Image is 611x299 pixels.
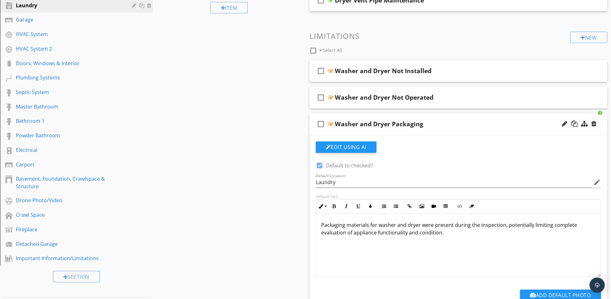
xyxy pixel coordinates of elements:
div: Washer and Dryer Packaging [335,120,423,128]
button: Code View [453,200,465,212]
button: Unordered List [390,200,402,212]
div: Powder Bathroom [16,132,123,139]
div: Electrical [16,146,123,154]
button: Insert Image (Ctrl+P) [416,200,428,212]
div: Drone Photo/Video [16,196,123,204]
h3: Limitations [309,32,608,40]
div: Laundry [16,2,123,9]
div: Section [53,271,100,282]
div: Washer and Dryer Not Installed [335,67,432,75]
div: New [570,32,607,43]
div: Bathroom 1 [16,117,123,125]
button: Clear Formatting [465,200,478,212]
input: Default Location [316,177,592,188]
button: Underline (Ctrl+U) [352,200,364,212]
label: Default to checked? [326,162,373,169]
div: Detached Garage [16,240,123,248]
div: Septic System [16,88,123,96]
button: Insert Video [428,200,440,212]
button: Italic (Ctrl+I) [340,200,352,212]
div: Carport [16,161,123,168]
i: check_box_outline_blank [316,63,326,78]
div: Doors, Windows & Interior [16,59,123,67]
button: Ordered List [378,200,390,212]
div: Important Information/Limitations [16,254,123,262]
button: Colors [364,200,376,212]
button: Insert Table [440,200,452,212]
div: Open Intercom Messenger [589,277,605,293]
i: check_box_outline_blank [316,90,326,105]
div: Default Text [316,194,601,199]
div: Master Bathroom [16,103,123,110]
button: Inline Style [316,200,328,212]
span: Select All [323,47,342,53]
p: Packaging materials for washer and dryer were present during the inspection, potentially limiting... [321,221,596,236]
div: HVAC System [16,30,123,38]
div: HVAC System 2 [16,45,123,53]
div: Basement, Foundation, Crawlspace & Structure [16,175,123,190]
button: Insert Link (Ctrl+K) [404,200,416,212]
div: Fireplace [16,226,123,233]
button: Edit Using AI [316,141,376,153]
div: Washer and Dryer Not Operated [335,94,433,101]
i: edit [593,178,601,186]
div: Crawl Space [16,211,123,219]
div: Plumbing Systems [16,74,123,81]
i: check_box_outline_blank [316,116,326,132]
div: Garage [16,16,123,23]
div: Item [211,2,248,13]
